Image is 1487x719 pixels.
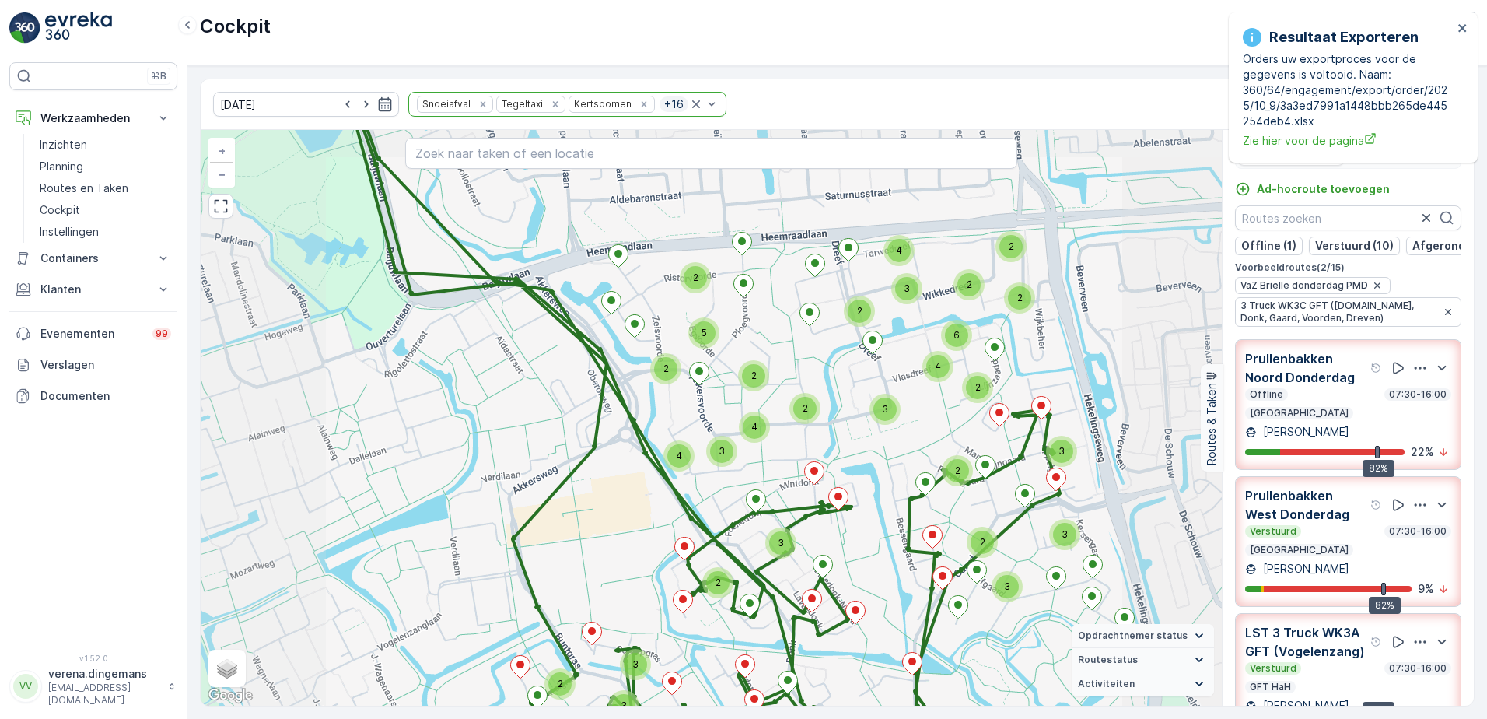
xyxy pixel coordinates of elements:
div: Remove Tegeltaxi [547,98,564,110]
div: 3 [706,436,737,467]
p: Prullenbakken Noord Donderdag [1245,349,1367,387]
span: Zie hier voor de pagina [1243,132,1453,149]
p: Documenten [40,388,171,404]
p: Prullenbakken West Donderdag [1245,486,1367,524]
div: 2 [650,353,681,384]
button: close [1457,22,1468,37]
span: 3 [882,403,888,415]
p: Cockpit [40,202,80,218]
p: [PERSON_NAME] [1260,698,1349,714]
div: 4 [739,412,770,443]
span: 6 [953,329,960,341]
a: Ad-hocroute toevoegen [1235,181,1390,197]
span: Activiteiten [1078,678,1135,690]
div: 2 [680,262,711,293]
p: Voorbeeldroutes ( 2 / 15 ) [1235,261,1461,274]
p: Verstuurd [1248,662,1298,675]
p: [EMAIL_ADDRESS][DOMAIN_NAME] [48,682,160,707]
div: 3 [620,649,651,680]
p: Ad-hocroute toevoegen [1257,181,1390,197]
span: 3 [1058,445,1065,457]
span: 3 [1004,580,1010,592]
span: 3 [778,537,784,549]
a: In zoomen [210,139,233,163]
span: 4 [676,450,682,461]
p: verena.dingemans [48,666,160,682]
p: Evenementen [40,326,143,342]
span: 2 [751,370,757,381]
p: Inzichten [40,137,87,153]
div: 2 [738,360,769,391]
button: VVverena.dingemans[EMAIL_ADDRESS][DOMAIN_NAME] [9,666,177,707]
p: Instellingen [40,224,99,240]
p: Routes en Taken [40,181,128,196]
span: 5 [702,327,707,338]
input: Routes zoeken [1235,205,1461,230]
p: Containers [40,251,146,266]
span: v 1.52.0 [9,654,177,663]
div: 2 [702,567,733,598]
span: 2 [716,577,721,588]
div: 2 [962,372,993,403]
p: [PERSON_NAME] [1260,561,1349,577]
p: Routes & Taken [1204,383,1219,465]
a: Verslagen [9,349,177,381]
p: Afgerond (3) [1412,238,1483,254]
span: 2 [558,678,563,689]
p: Verstuurd (10) [1315,238,1394,254]
span: 3 [632,658,639,670]
div: help tooltippictogram [1370,362,1383,374]
div: 5 [688,317,719,349]
p: 9 % [1418,581,1434,597]
a: Layers [210,651,244,686]
p: Resultaat Exporteren [1269,26,1419,48]
p: LST 3 Truck WK3A GFT (Vogelenzang) [1245,623,1367,661]
p: 07:30-16:00 [1387,525,1448,538]
a: Instellingen [33,221,177,243]
p: Offline (1) [1241,238,1296,254]
button: Containers [9,243,177,274]
div: help tooltippictogram [1370,499,1383,511]
p: ⌘B [151,70,166,82]
p: [GEOGRAPHIC_DATA] [1248,407,1350,419]
div: 4 [922,351,953,382]
a: Dit gebied openen in Google Maps (er wordt een nieuw venster geopend) [205,686,256,706]
span: Routestatus [1078,654,1138,666]
span: + [219,144,226,157]
a: Planning [33,156,177,177]
div: 6 [941,320,972,351]
div: 2 [844,296,875,327]
p: GFT HaH [1248,681,1293,693]
p: [GEOGRAPHIC_DATA] [1248,544,1350,556]
div: 82% [1363,702,1394,719]
span: 3 [1062,528,1068,540]
span: 2 [975,381,981,393]
div: 4 [663,440,695,472]
div: 2 [953,269,985,300]
div: 2 [1004,282,1035,314]
img: logo [9,12,40,44]
p: Verslagen [40,357,171,373]
span: 2 [803,402,808,414]
button: Klanten [9,274,177,305]
a: Uitzoomen [210,163,233,186]
div: 82% [1363,460,1394,477]
span: Opdrachtnemer status [1078,630,1188,642]
div: 3 [891,273,922,304]
button: Werkzaamheden [9,103,177,134]
p: 07:30-16:00 [1387,662,1448,675]
div: 3 [1049,519,1080,550]
a: Cockpit [33,199,177,221]
div: Tegeltaxi [497,96,545,111]
div: 3 [1046,436,1077,467]
span: 2 [1017,292,1023,303]
a: Routes en Taken [33,177,177,199]
div: help tooltippictogram [1370,636,1383,648]
span: 2 [857,305,862,317]
p: 07:30-16:00 [1387,388,1448,401]
div: 3 [765,528,796,559]
a: Inzichten [33,134,177,156]
div: Remove Kertsbomen [635,98,653,110]
div: 2 [942,455,973,486]
img: Google [205,686,256,706]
